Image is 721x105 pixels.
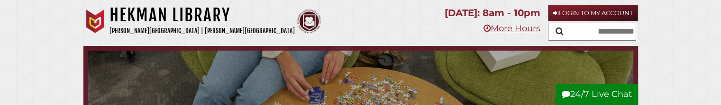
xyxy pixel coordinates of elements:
[110,5,295,26] h1: Hekman Library
[548,5,638,21] a: Login to My Account
[83,9,107,33] img: Calvin University
[556,27,564,35] i: Search
[110,26,295,36] p: [PERSON_NAME][GEOGRAPHIC_DATA] | [PERSON_NAME][GEOGRAPHIC_DATA]
[484,23,540,34] a: More Hours
[445,5,540,21] p: [DATE]: 8am - 10pm
[553,24,566,40] button: Search
[297,9,321,33] img: Calvin Theological Seminary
